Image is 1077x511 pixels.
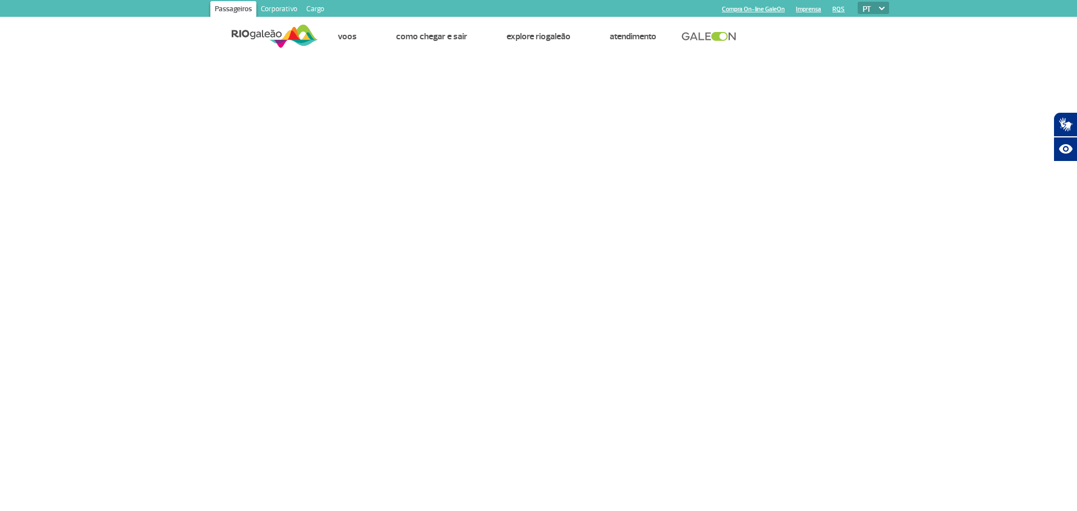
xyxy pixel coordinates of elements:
[256,1,302,19] a: Corporativo
[507,31,570,42] a: Explore RIOgaleão
[610,31,656,42] a: Atendimento
[832,6,845,13] a: RQS
[338,31,357,42] a: Voos
[1053,112,1077,162] div: Plugin de acessibilidade da Hand Talk.
[796,6,821,13] a: Imprensa
[722,6,785,13] a: Compra On-line GaleOn
[302,1,329,19] a: Cargo
[1053,112,1077,137] button: Abrir tradutor de língua de sinais.
[1053,137,1077,162] button: Abrir recursos assistivos.
[210,1,256,19] a: Passageiros
[396,31,467,42] a: Como chegar e sair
